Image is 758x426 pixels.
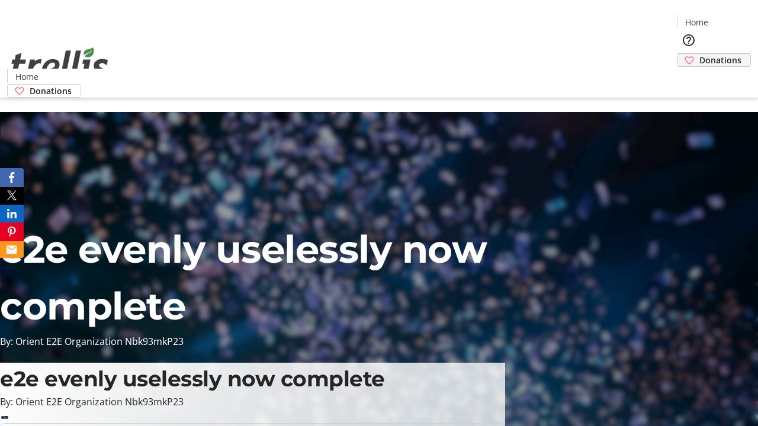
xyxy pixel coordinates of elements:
img: Orient E2E Organization Nbk93mkP23's Logo [7,34,113,93]
span: Donations [30,85,72,97]
span: Home [685,16,708,28]
a: Donations [7,84,81,98]
span: Donations [699,54,741,66]
span: Home [15,70,38,83]
button: Cart [677,67,701,91]
a: Home [8,70,46,83]
a: Donations [677,53,751,67]
button: Help [677,28,701,52]
a: Home [677,16,715,28]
